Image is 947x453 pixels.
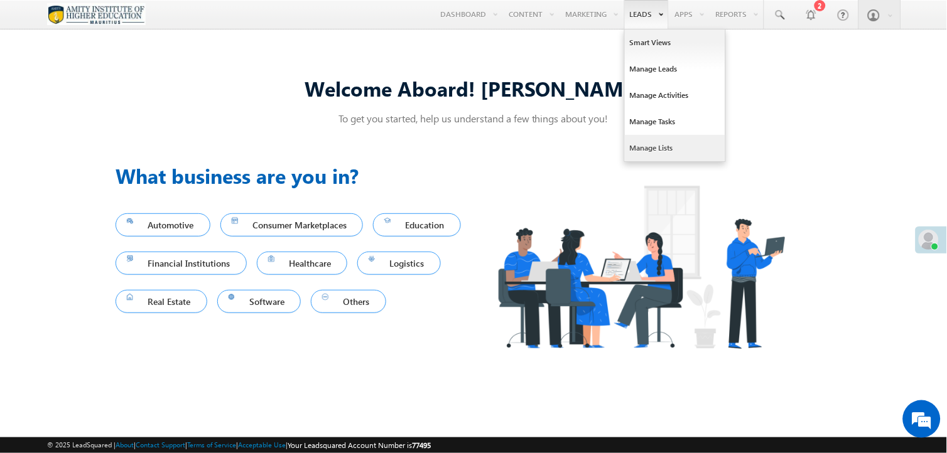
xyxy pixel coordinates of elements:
span: Software [229,293,290,310]
a: Contact Support [136,440,185,449]
span: Others [322,293,375,310]
a: Manage Leads [625,56,725,82]
span: Logistics [369,255,430,272]
a: Manage Tasks [625,109,725,135]
a: Terms of Service [187,440,236,449]
a: Smart Views [625,29,725,56]
a: Acceptable Use [238,440,286,449]
em: Start Chat [171,356,228,373]
span: Real Estate [127,293,196,310]
img: Industry.png [473,161,809,373]
div: Welcome Aboard! [PERSON_NAME] [116,75,831,102]
p: To get you started, help us understand a few things about you! [116,112,831,125]
img: Custom Logo [47,3,146,25]
span: Consumer Marketplaces [232,216,352,233]
h3: What business are you in? [116,161,473,191]
span: Your Leadsquared Account Number is [288,440,431,450]
span: Automotive [127,216,199,233]
span: Education [384,216,450,233]
a: Manage Lists [625,135,725,161]
span: Healthcare [268,255,337,272]
span: 77495 [412,440,431,450]
textarea: Type your message and hit 'Enter' [16,116,229,345]
div: Chat with us now [65,66,211,82]
div: Minimize live chat window [206,6,236,36]
a: About [116,440,134,449]
a: Manage Activities [625,82,725,109]
img: d_60004797649_company_0_60004797649 [21,66,53,82]
span: © 2025 LeadSquared | | | | | [47,439,431,451]
span: Financial Institutions [127,255,235,272]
